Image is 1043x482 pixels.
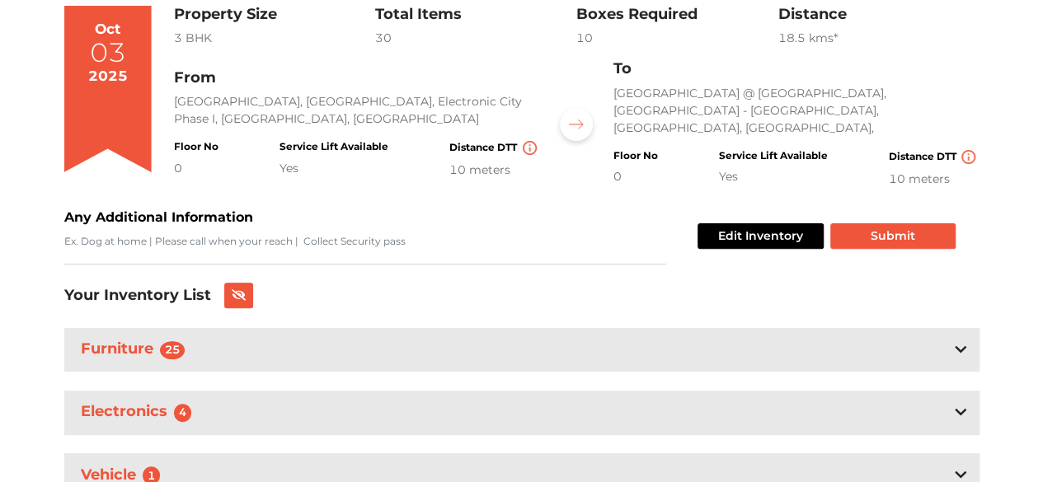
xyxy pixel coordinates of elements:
[830,223,956,249] button: Submit
[64,209,253,225] b: Any Additional Information
[449,161,540,179] div: 10 meters
[613,150,657,161] h4: Floor No
[174,93,540,128] p: [GEOGRAPHIC_DATA], [GEOGRAPHIC_DATA], Electronic City Phase I, [GEOGRAPHIC_DATA], [GEOGRAPHIC_DATA]
[174,6,375,24] h3: Property Size
[160,341,186,359] span: 25
[280,141,388,152] h4: Service Lift Available
[718,150,827,161] h4: Service Lift Available
[718,168,827,185] div: Yes
[174,69,540,87] h3: From
[174,404,192,422] span: 4
[280,160,388,177] div: Yes
[78,400,202,425] h3: Electronics
[449,141,540,155] h4: Distance DTT
[174,30,375,47] div: 3 BHK
[64,287,211,305] h3: Your Inventory List
[95,19,120,40] div: Oct
[90,40,126,66] div: 03
[174,141,218,152] h4: Floor No
[613,168,657,185] div: 0
[698,223,824,249] button: Edit Inventory
[174,160,218,177] div: 0
[375,30,576,47] div: 30
[888,171,979,188] div: 10 meters
[778,30,979,47] div: 18.5 km s*
[888,150,979,164] h4: Distance DTT
[613,60,979,78] h3: To
[778,6,979,24] h3: Distance
[613,85,979,137] p: [GEOGRAPHIC_DATA] @ [GEOGRAPHIC_DATA], [GEOGRAPHIC_DATA] - [GEOGRAPHIC_DATA], [GEOGRAPHIC_DATA], ...
[576,6,778,24] h3: Boxes Required
[78,337,195,363] h3: Furniture
[576,30,778,47] div: 10
[88,66,128,87] div: 2025
[375,6,576,24] h3: Total Items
